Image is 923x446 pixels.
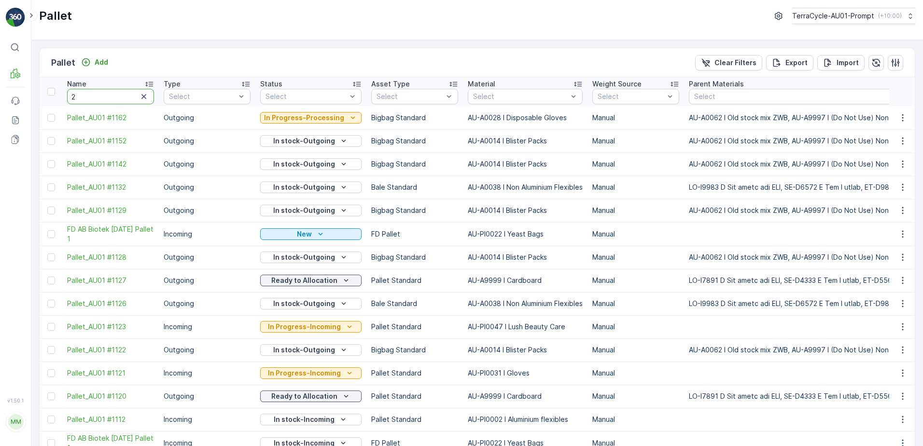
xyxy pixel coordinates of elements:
[260,367,362,379] button: In Progress-Incoming
[6,398,25,404] span: v 1.50.1
[260,205,362,216] button: In stock-Outgoing
[260,135,362,147] button: In stock-Outgoing
[468,368,583,378] p: AU-PI0031 I Gloves
[67,368,154,378] a: Pallet_AU01 #1121
[468,79,495,89] p: Material
[592,345,679,355] p: Manual
[468,229,583,239] p: AU-PI0022 I Yeast Bags
[67,89,154,104] input: Search
[67,113,154,123] a: Pallet_AU01 #1162
[271,276,337,285] p: Ready to Allocation
[268,368,341,378] p: In Progress-Incoming
[837,58,859,68] p: Import
[592,252,679,262] p: Manual
[47,253,55,261] div: Toggle Row Selected
[39,8,72,24] p: Pallet
[164,299,251,308] p: Outgoing
[273,159,335,169] p: In stock-Outgoing
[268,322,341,332] p: In Progress-Incoming
[67,224,154,244] span: FD AB Biotek [DATE] Pallet 1
[164,252,251,262] p: Outgoing
[67,415,154,424] a: Pallet_AU01 #1112
[592,391,679,401] p: Manual
[47,207,55,214] div: Toggle Row Selected
[260,344,362,356] button: In stock-Outgoing
[371,159,458,169] p: Bigbag Standard
[371,368,458,378] p: Pallet Standard
[297,229,312,239] p: New
[592,276,679,285] p: Manual
[67,276,154,285] a: Pallet_AU01 #1127
[468,391,583,401] p: AU-A9999 I Cardboard
[6,405,25,438] button: MM
[468,322,583,332] p: AU-PI0047 I Lush Beauty Care
[47,277,55,284] div: Toggle Row Selected
[878,12,902,20] p: ( +10:00 )
[164,136,251,146] p: Outgoing
[371,252,458,262] p: Bigbag Standard
[67,136,154,146] span: Pallet_AU01 #1152
[51,56,75,70] p: Pallet
[67,322,154,332] a: Pallet_AU01 #1123
[67,159,154,169] span: Pallet_AU01 #1142
[47,183,55,191] div: Toggle Row Selected
[274,415,335,424] p: In stock-Incoming
[47,369,55,377] div: Toggle Row Selected
[164,391,251,401] p: Outgoing
[371,415,458,424] p: Pallet Standard
[592,206,679,215] p: Manual
[169,92,236,101] p: Select
[371,206,458,215] p: Bigbag Standard
[371,229,458,239] p: FD Pallet
[67,299,154,308] a: Pallet_AU01 #1126
[260,414,362,425] button: In stock-Incoming
[468,136,583,146] p: AU-A0014 I Blister Packs
[164,159,251,169] p: Outgoing
[592,79,642,89] p: Weight Source
[260,390,362,402] button: Ready to Allocation
[468,252,583,262] p: AU-A0014 I Blister Packs
[689,79,744,89] p: Parent Materials
[592,299,679,308] p: Manual
[792,11,874,21] p: TerraCycle-AU01-Prompt
[468,113,583,123] p: AU-A0028 I Disposable Gloves
[67,345,154,355] a: Pallet_AU01 #1122
[47,323,55,331] div: Toggle Row Selected
[47,346,55,354] div: Toggle Row Selected
[273,299,335,308] p: In stock-Outgoing
[47,230,55,238] div: Toggle Row Selected
[67,206,154,215] a: Pallet_AU01 #1129
[468,206,583,215] p: AU-A0014 I Blister Packs
[592,415,679,424] p: Manual
[598,92,664,101] p: Select
[785,58,808,68] p: Export
[47,137,55,145] div: Toggle Row Selected
[164,229,251,239] p: Incoming
[592,136,679,146] p: Manual
[67,224,154,244] a: FD AB Biotek 12.09.2025 Pallet 1
[371,276,458,285] p: Pallet Standard
[592,368,679,378] p: Manual
[67,391,154,401] a: Pallet_AU01 #1120
[67,79,86,89] p: Name
[273,345,335,355] p: In stock-Outgoing
[266,92,347,101] p: Select
[164,206,251,215] p: Outgoing
[468,276,583,285] p: AU-A9999 I Cardboard
[473,92,568,101] p: Select
[67,252,154,262] span: Pallet_AU01 #1128
[371,182,458,192] p: Bale Standard
[592,182,679,192] p: Manual
[273,252,335,262] p: In stock-Outgoing
[468,159,583,169] p: AU-A0014 I Blister Packs
[468,182,583,192] p: AU-A0038 I Non Aluminium Flexibles
[271,391,337,401] p: Ready to Allocation
[164,345,251,355] p: Outgoing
